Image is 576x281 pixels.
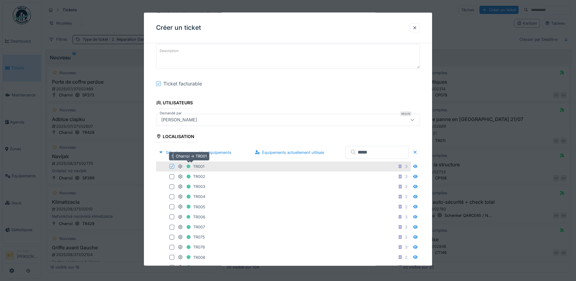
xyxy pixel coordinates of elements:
h3: Créer un ticket [156,24,201,32]
div: Requis [400,111,411,116]
div: TR076 [178,243,205,251]
div: Utilisateurs [156,98,193,109]
div: Status : En marche [169,152,209,161]
div: 3 [405,214,407,220]
div: Sélectionner parmi les équipements [156,148,234,156]
div: TR004 [178,193,205,200]
div: TR002 [178,173,205,180]
div: 2 [405,224,407,230]
div: 3 [405,163,407,169]
div: 2 [405,194,407,199]
div: 3 [405,174,407,179]
div: 2 [405,204,407,210]
div: 3 [405,244,407,250]
div: Ticket facturable [163,80,202,87]
div: Équipements actuellement utilisés [252,148,327,156]
div: TR007 [178,223,205,231]
div: TR006 [178,213,205,220]
div: TR001 [178,162,204,170]
div: 2 [405,184,407,189]
div: TR005 [178,203,205,210]
div: TR003 [178,183,205,190]
label: Description [158,47,180,55]
div: Localisation [156,132,194,142]
div: TR075 [178,233,205,241]
div: Charroi -> TR001 [173,152,210,161]
div: TR008 [178,253,205,261]
div: 2 [405,234,407,240]
div: TR009 [178,263,205,271]
div: 2 [405,264,407,270]
div: 2 [405,254,407,260]
label: Demandé par [158,110,183,116]
div: [PERSON_NAME] [159,116,199,123]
